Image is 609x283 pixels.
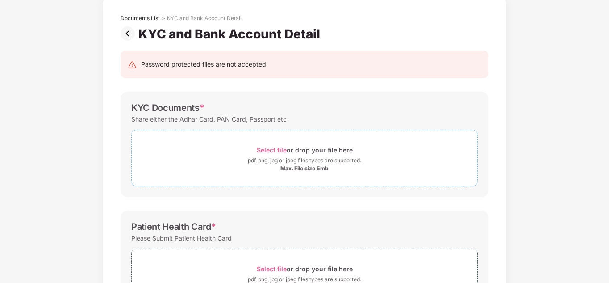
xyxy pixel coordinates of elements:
[138,26,324,42] div: KYC and Bank Account Detail
[132,137,477,179] span: Select fileor drop your file herepdf, png, jpg or jpeg files types are supported.Max. File size 5mb
[131,232,232,244] div: Please Submit Patient Health Card
[257,265,287,273] span: Select file
[141,59,266,69] div: Password protected files are not accepted
[280,165,329,172] div: Max. File size 5mb
[131,221,216,232] div: Patient Health Card
[257,263,353,275] div: or drop your file here
[121,15,160,22] div: Documents List
[257,146,287,154] span: Select file
[248,156,361,165] div: pdf, png, jpg or jpeg files types are supported.
[257,144,353,156] div: or drop your file here
[167,15,242,22] div: KYC and Bank Account Detail
[121,26,138,41] img: svg+xml;base64,PHN2ZyBpZD0iUHJldi0zMngzMiIgeG1sbnM9Imh0dHA6Ly93d3cudzMub3JnLzIwMDAvc3ZnIiB3aWR0aD...
[162,15,165,22] div: >
[128,60,137,69] img: svg+xml;base64,PHN2ZyB4bWxucz0iaHR0cDovL3d3dy53My5vcmcvMjAwMC9zdmciIHdpZHRoPSIyNCIgaGVpZ2h0PSIyNC...
[131,102,204,113] div: KYC Documents
[131,113,287,125] div: Share either the Adhar Card, PAN Card, Passport etc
